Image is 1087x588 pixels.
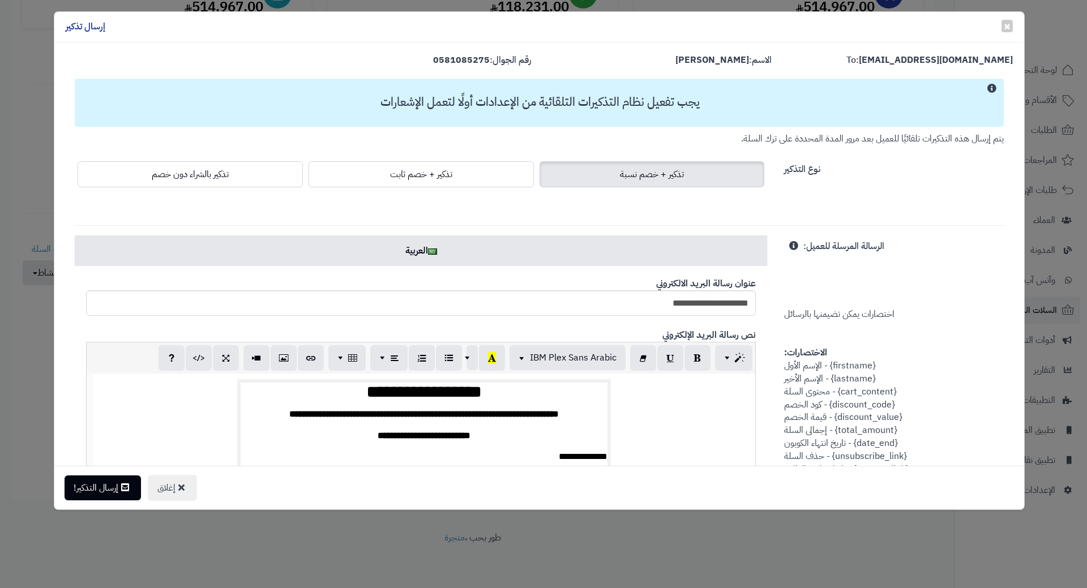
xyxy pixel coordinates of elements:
span: تذكير بالشراء دون خصم [152,168,229,181]
span: تذكير + خصم ثابت [390,168,452,181]
span: تذكير + خصم نسبة [620,168,684,181]
strong: الاختصارات: [784,346,827,359]
button: إغلاق [148,475,197,501]
h4: إرسال تذكير [66,20,105,33]
strong: [EMAIL_ADDRESS][DOMAIN_NAME] [859,53,1013,67]
label: الاسم: [675,54,772,67]
label: رقم الجوال: [433,54,531,67]
label: To: [846,54,1013,67]
a: العربية [75,235,767,266]
b: نص رسالة البريد الإلكتروني [662,328,756,342]
b: عنوان رسالة البريد الالكتروني [656,277,756,290]
img: ar.png [428,248,437,255]
strong: [PERSON_NAME] [675,53,749,67]
label: نوع التذكير [784,158,820,176]
span: × [1004,18,1011,35]
span: IBM Plex Sans Arabic [530,351,617,364]
span: اختصارات يمكن تضيمنها بالرسائل {firstname} - الإسم الأول {lastname} - الإسم الأخير {cart_content}... [784,239,908,475]
label: الرسالة المرسلة للعميل: [803,235,884,253]
button: إرسال التذكير! [65,475,141,500]
h3: يجب تفعيل نظام التذكيرات التلقائية من الإعدادات أولًا لتعمل الإشعارات [80,96,999,109]
small: يتم إرسال هذه التذكيرات تلقائيًا للعميل بعد مرور المدة المحددة على ترك السلة. [741,132,1004,145]
strong: 0581085275 [433,53,490,67]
